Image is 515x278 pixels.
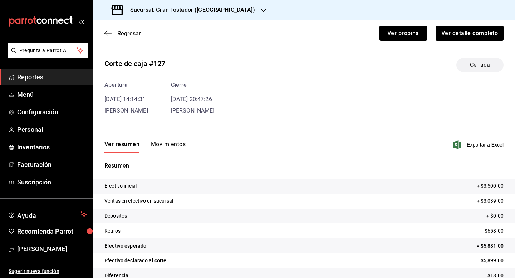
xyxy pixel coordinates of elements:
time: [DATE] 20:47:26 [171,96,212,103]
p: = $5,881.00 [477,242,504,250]
span: Facturación [17,160,87,169]
span: Pregunta a Parrot AI [19,47,77,54]
p: $5,899.00 [481,257,504,264]
button: Exportar a Excel [455,140,504,149]
span: [PERSON_NAME] [171,107,215,114]
button: Movimientos [151,141,186,153]
p: Ventas en efectivo en sucursal [104,197,173,205]
span: Suscripción [17,177,87,187]
a: Pregunta a Parrot AI [5,52,88,59]
span: Sugerir nueva función [9,268,87,275]
span: Recomienda Parrot [17,227,87,236]
p: + $3,500.00 [477,182,504,190]
div: Corte de caja #127 [104,58,165,69]
h3: Sucursal: Gran Tostador ([GEOGRAPHIC_DATA]) [124,6,255,14]
span: Menú [17,90,87,99]
span: Inventarios [17,142,87,152]
button: Ver propina [379,26,427,41]
span: Personal [17,125,87,134]
span: [PERSON_NAME] [104,107,148,114]
span: Ayuda [17,210,78,219]
p: Resumen [104,162,504,170]
button: open_drawer_menu [79,19,84,24]
time: [DATE] 14:14:31 [104,96,146,103]
p: Efectivo inicial [104,182,137,190]
p: + $0.00 [486,212,504,220]
span: Cerrada [466,61,494,69]
span: Reportes [17,72,87,82]
p: - $658.00 [482,227,504,235]
span: Configuración [17,107,87,117]
button: Regresar [104,30,141,37]
button: Ver resumen [104,141,139,153]
p: Efectivo declarado al corte [104,257,167,264]
span: [PERSON_NAME] [17,244,87,254]
div: navigation tabs [104,141,186,153]
p: Efectivo esperado [104,242,146,250]
button: Pregunta a Parrot AI [8,43,88,58]
span: Regresar [117,30,141,37]
div: Cierre [171,81,215,89]
button: Ver detalle completo [436,26,504,41]
p: Depósitos [104,212,127,220]
p: + $3,039.00 [477,197,504,205]
p: Retiros [104,227,121,235]
div: Apertura [104,81,148,89]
